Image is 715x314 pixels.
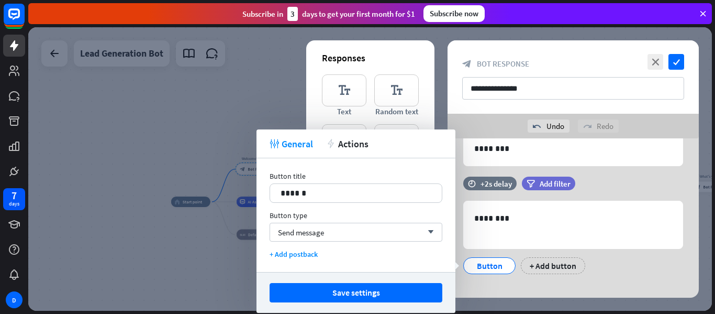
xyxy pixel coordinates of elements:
div: 3 [287,7,298,21]
a: 7 days [3,188,25,210]
div: 7 [12,191,17,200]
div: D [6,291,23,308]
i: close [647,54,663,70]
div: Button type [270,211,442,220]
i: tweak [270,139,279,148]
i: check [668,54,684,70]
div: days [9,200,19,208]
div: Redo [578,120,619,133]
div: + Add postback [270,250,442,259]
div: +2s delay [481,179,512,189]
i: arrow_down [422,229,434,235]
span: Actions [338,138,368,150]
button: Open LiveChat chat widget [8,4,40,36]
i: redo [583,122,591,131]
i: block_bot_response [462,59,472,69]
i: action [326,139,336,148]
div: + Add button [521,257,585,274]
div: Button title [270,171,442,181]
i: undo [533,122,541,131]
span: Bot Response [477,59,529,69]
div: Undo [528,120,569,133]
i: filter [527,180,535,188]
span: General [282,138,313,150]
button: Save settings [270,283,442,302]
i: time [468,180,476,187]
div: Subscribe now [423,5,485,22]
div: Button [472,258,507,274]
span: Add filter [540,179,571,189]
div: Subscribe in days to get your first month for $1 [242,7,415,21]
span: Send message [278,228,324,237]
